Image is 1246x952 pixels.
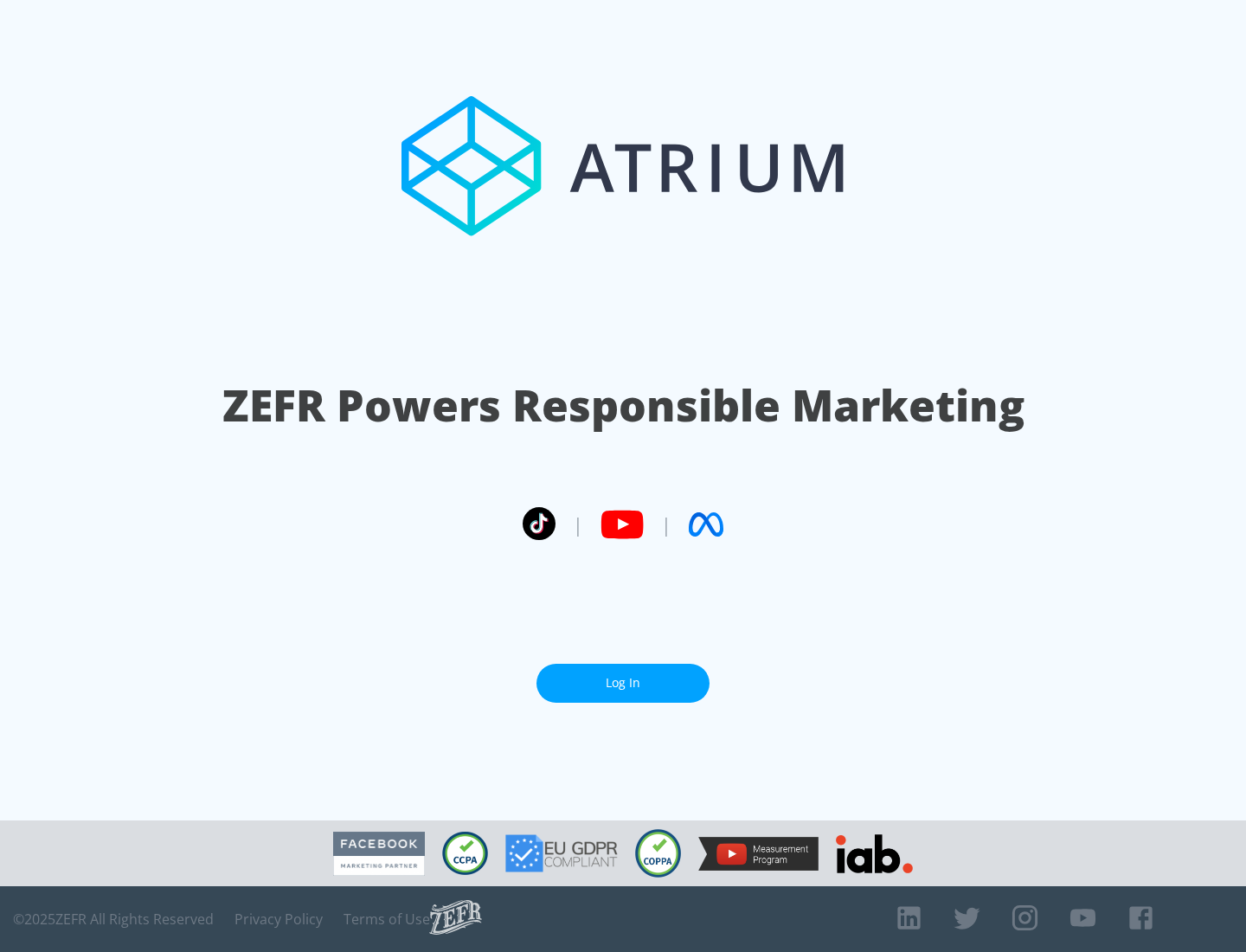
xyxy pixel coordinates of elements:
a: Log In [536,664,710,703]
img: YouTube Measurement Program [698,837,819,871]
img: COPPA Compliant [635,829,681,878]
img: Facebook Marketing Partner [333,832,425,876]
a: Privacy Policy [234,910,323,928]
h1: ZEFR Powers Responsible Marketing [222,376,1024,435]
span: © 2025 ZEFR All Rights Reserved [13,910,214,928]
img: IAB [836,834,913,873]
span: | [573,511,583,537]
a: Terms of Use [344,910,430,928]
span: | [661,511,671,537]
img: CCPA Compliant [442,832,488,875]
img: GDPR Compliant [505,834,618,872]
